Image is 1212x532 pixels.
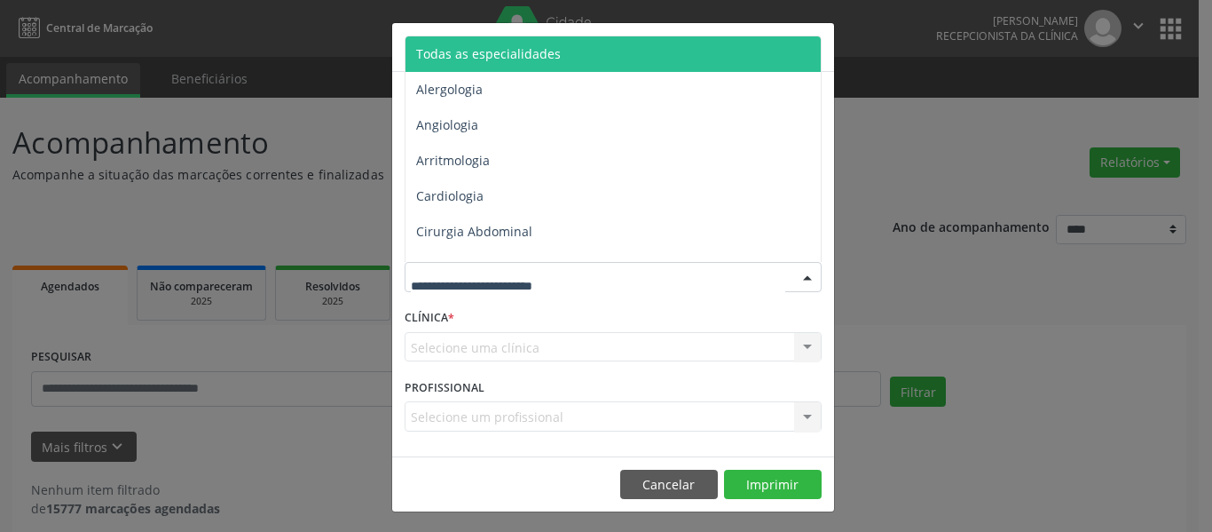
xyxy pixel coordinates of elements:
span: Angiologia [416,116,478,133]
span: Arritmologia [416,152,490,169]
span: Cirurgia Bariatrica [416,258,525,275]
span: Cirurgia Abdominal [416,223,532,240]
label: PROFISSIONAL [405,374,484,401]
button: Cancelar [620,470,718,500]
button: Imprimir [724,470,822,500]
span: Alergologia [416,81,483,98]
span: Cardiologia [416,187,484,204]
h5: Relatório de agendamentos [405,36,608,59]
label: CLÍNICA [405,305,454,332]
span: Todas as especialidades [416,45,561,62]
button: Close [799,23,834,67]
